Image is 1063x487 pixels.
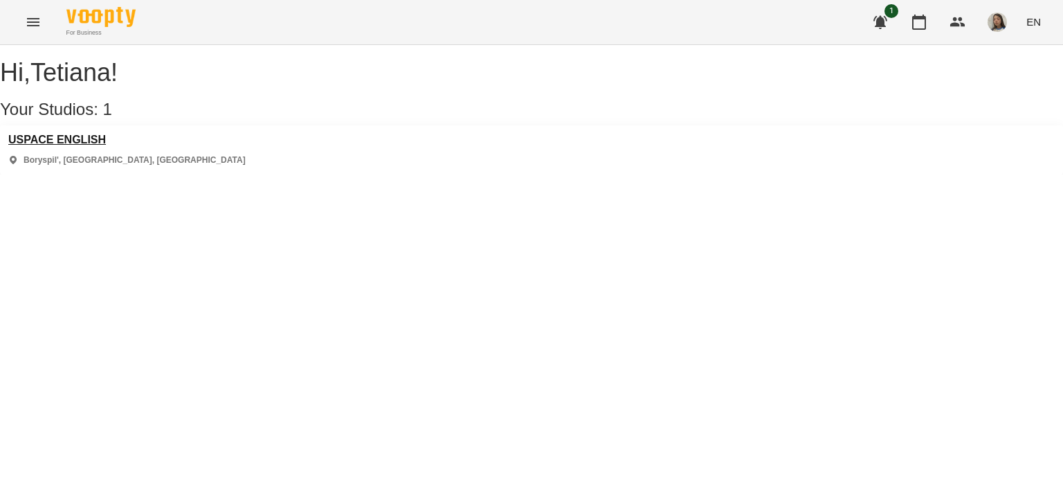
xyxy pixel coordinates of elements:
span: EN [1026,15,1041,29]
a: USPACE ENGLISH [8,134,246,146]
img: 8562b237ea367f17c5f9591cc48de4ba.jpg [988,12,1007,32]
p: Boryspil', [GEOGRAPHIC_DATA], [GEOGRAPHIC_DATA] [24,154,246,166]
span: 1 [103,100,112,118]
span: 1 [884,4,898,18]
img: Voopty Logo [66,7,136,27]
button: Menu [17,6,50,39]
button: EN [1021,9,1046,35]
span: For Business [66,28,136,37]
